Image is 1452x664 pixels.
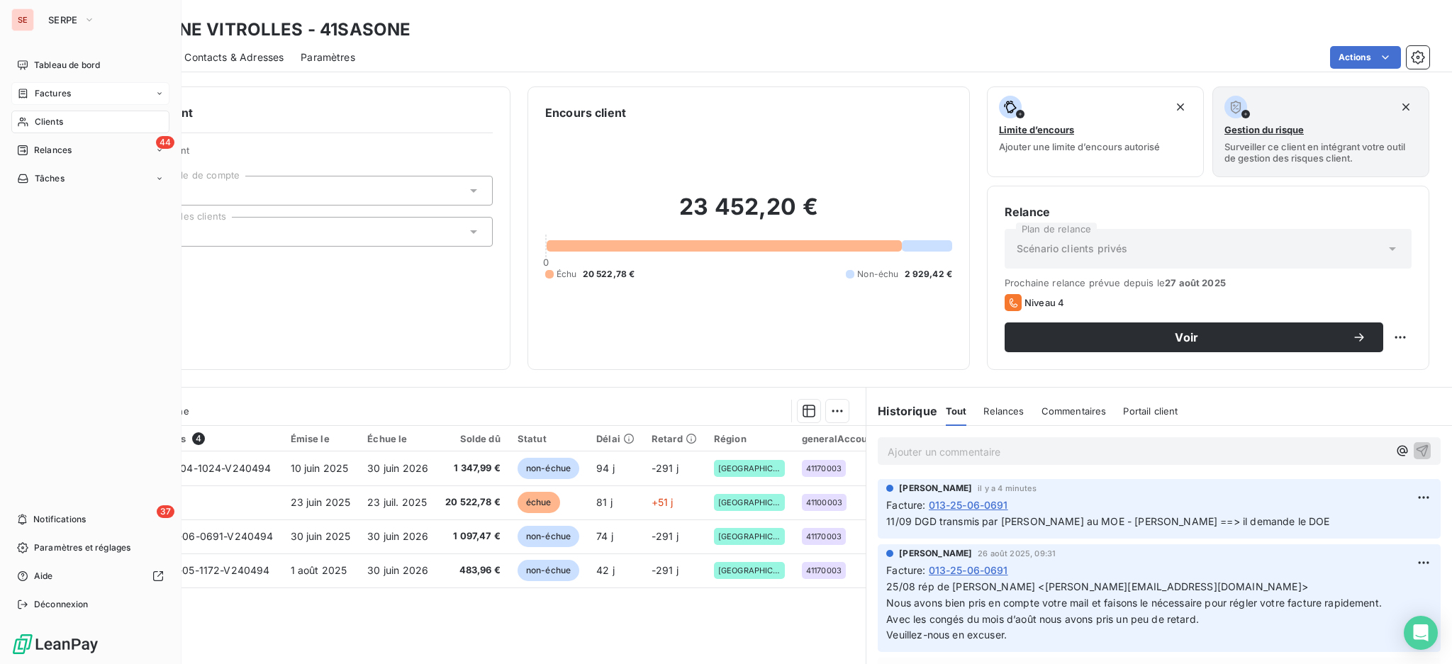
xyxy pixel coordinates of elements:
[886,497,925,512] span: Facture :
[518,526,579,547] span: non-échue
[1330,46,1401,69] button: Actions
[1165,277,1226,288] span: 27 août 2025
[35,116,63,128] span: Clients
[983,405,1024,417] span: Relances
[1224,124,1304,135] span: Gestion du risque
[445,563,501,578] span: 483,96 €
[34,144,72,157] span: Relances
[445,433,501,444] div: Solde dû
[98,530,274,542] span: RBFT-S3-013-25-06-0691-V240494
[445,461,501,476] span: 1 347,99 €
[33,513,86,526] span: Notifications
[857,268,898,281] span: Non-échu
[886,515,1329,527] span: 11/09 DGD transmis par [PERSON_NAME] au MOE - [PERSON_NAME] ==> il demande le DOE
[291,530,351,542] span: 30 juin 2025
[999,124,1074,135] span: Limite d’encours
[557,268,577,281] span: Échu
[301,50,355,64] span: Paramètres
[11,633,99,655] img: Logo LeanPay
[114,145,493,164] span: Propriétés Client
[886,563,925,578] span: Facture :
[905,268,953,281] span: 2 929,42 €
[886,629,1007,641] span: Veuillez-nous en excuser.
[978,484,1036,493] span: il y a 4 minutes
[999,141,1160,152] span: Ajouter une limite d’encours autorisé
[978,549,1056,558] span: 26 août 2025, 09:31
[806,464,842,473] span: 41170003
[98,564,270,576] span: RBFT-S2-013-25-05-1172-V240494
[184,50,284,64] span: Contacts & Adresses
[545,193,952,235] h2: 23 452,20 €
[518,458,579,479] span: non-échue
[98,462,272,474] span: RBFT-S1-013-25-04-1024-V240494
[899,482,972,495] span: [PERSON_NAME]
[652,496,674,508] span: +51 j
[929,497,1008,512] span: 013-25-06-0691
[156,136,174,149] span: 44
[806,532,842,541] span: 41170003
[35,172,65,185] span: Tâches
[1022,332,1352,343] span: Voir
[1017,242,1127,256] span: Scénario clients privés
[157,505,174,518] span: 37
[35,87,71,100] span: Factures
[596,530,613,542] span: 74 j
[987,86,1204,177] button: Limite d’encoursAjouter une limite d’encours autorisé
[34,570,53,583] span: Aide
[1005,322,1383,352] button: Voir
[1224,141,1417,164] span: Surveiller ce client en intégrant votre outil de gestion des risques client.
[291,564,347,576] span: 1 août 2025
[367,433,428,444] div: Échue le
[718,532,781,541] span: [GEOGRAPHIC_DATA]
[518,560,579,581] span: non-échue
[1212,86,1429,177] button: Gestion du risqueSurveiller ce client en intégrant votre outil de gestion des risques client.
[291,433,351,444] div: Émise le
[1404,616,1438,650] div: Open Intercom Messenger
[34,541,130,554] span: Paramètres et réglages
[86,104,493,121] h6: Informations client
[545,104,626,121] h6: Encours client
[652,564,678,576] span: -291 j
[714,433,785,444] div: Région
[34,598,89,611] span: Déconnexion
[1123,405,1178,417] span: Portail client
[899,547,972,560] span: [PERSON_NAME]
[596,564,615,576] span: 42 j
[886,613,1199,625] span: Avec les congés du mois d’août nous avons pris un peu de retard.
[929,563,1008,578] span: 013-25-06-0691
[367,564,428,576] span: 30 juin 2026
[543,257,549,268] span: 0
[596,496,613,508] span: 81 j
[367,462,428,474] span: 30 juin 2026
[1005,203,1412,220] h6: Relance
[596,462,615,474] span: 94 j
[718,464,781,473] span: [GEOGRAPHIC_DATA]
[806,566,842,575] span: 41170003
[652,433,697,444] div: Retard
[98,432,274,445] div: Pièces comptables
[652,462,678,474] span: -291 j
[291,496,351,508] span: 23 juin 2025
[596,433,635,444] div: Délai
[48,14,78,26] span: SERPE
[367,530,428,542] span: 30 juin 2026
[652,530,678,542] span: -291 j
[445,495,501,510] span: 20 522,78 €
[34,59,100,72] span: Tableau de bord
[806,498,842,507] span: 41100003
[11,565,169,587] a: Aide
[802,433,886,444] div: generalAccountId
[445,529,501,544] span: 1 097,47 €
[518,433,579,444] div: Statut
[291,462,349,474] span: 10 juin 2025
[1005,277,1412,288] span: Prochaine relance prévue depuis le
[125,17,411,43] h3: SAS ONE VITROLLES - 41SASONE
[718,498,781,507] span: [GEOGRAPHIC_DATA]
[518,492,560,513] span: échue
[1041,405,1107,417] span: Commentaires
[192,432,205,445] span: 4
[718,566,781,575] span: [GEOGRAPHIC_DATA]
[946,405,967,417] span: Tout
[367,496,427,508] span: 23 juil. 2025
[583,268,635,281] span: 20 522,78 €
